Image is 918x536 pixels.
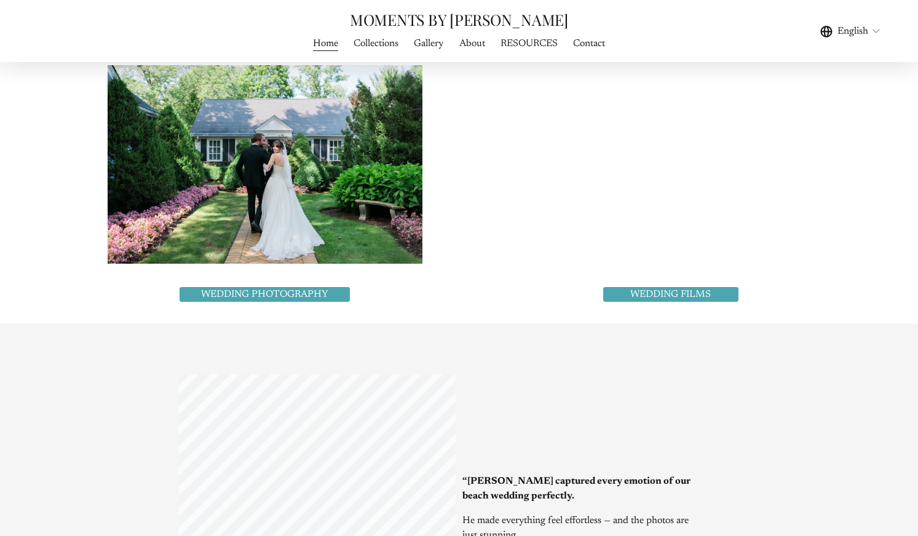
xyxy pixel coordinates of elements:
[820,23,882,39] div: language picker
[573,36,605,52] a: Contact
[459,36,485,52] a: About
[350,9,568,30] a: MOMENTS BY [PERSON_NAME]
[354,36,398,52] a: Collections
[414,36,443,52] a: folder dropdown
[414,36,443,51] span: Gallery
[601,285,740,304] a: WEDDING FILMS
[837,24,868,39] span: English
[501,36,558,52] a: RESOURCES
[178,285,352,304] a: WEDDING PHOTOGRAPHY
[462,476,692,501] strong: “[PERSON_NAME] captured every emotion of our beach wedding perfectly.
[313,36,338,52] a: Home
